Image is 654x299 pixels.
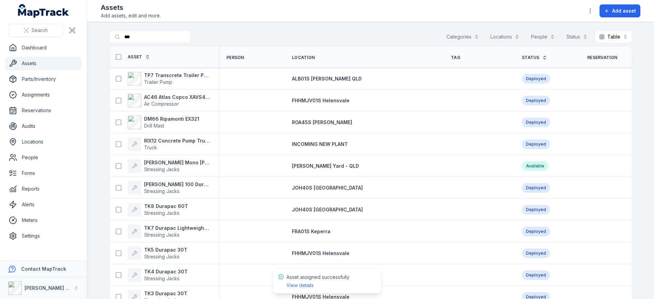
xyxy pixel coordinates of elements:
[292,55,315,60] span: Location
[612,8,636,14] span: Add asset
[144,290,187,297] strong: TK3 Durapac 30T
[5,213,81,227] a: Meters
[144,116,199,122] strong: DM66 Ripamonti EX321
[5,88,81,102] a: Assignments
[5,72,81,86] a: Parts/Inventory
[292,119,352,126] a: ROA45S [PERSON_NAME]
[599,4,640,17] button: Add asset
[5,104,81,117] a: Reservations
[286,282,314,289] a: View details
[522,55,540,60] span: Status
[292,206,363,213] a: JOH40S [GEOGRAPHIC_DATA]
[144,181,210,188] strong: [PERSON_NAME] 100 Durapac 100T
[522,270,550,280] div: Deployed
[522,161,548,171] div: Available
[292,250,349,257] a: FHHMJV01S Helensvale
[522,227,550,236] div: Deployed
[292,184,363,191] a: JOH40S [GEOGRAPHIC_DATA]
[128,94,210,107] a: AC46 Atlas Copco XAVS450Air Compressor
[144,254,180,259] span: Stressing Jacks
[292,141,348,148] a: INCOMING NEW PLANT
[292,185,363,191] span: JOH40S [GEOGRAPHIC_DATA]
[144,166,180,172] span: Stressing Jacks
[522,139,550,149] div: Deployed
[32,27,48,34] span: Search
[5,198,81,211] a: Alerts
[25,285,80,291] strong: [PERSON_NAME] Group
[5,135,81,149] a: Locations
[144,246,187,253] strong: TK5 Durapac 30T
[292,76,362,81] span: ALB01S [PERSON_NAME] QLD
[144,203,188,210] strong: TK8 Durapac 60T
[101,3,161,12] h2: Assets
[5,166,81,180] a: Forms
[5,41,81,55] a: Dashboard
[522,55,547,60] a: Status
[527,30,559,43] button: People
[292,163,359,169] span: [PERSON_NAME] Yard - QLD
[128,159,210,173] a: [PERSON_NAME] Mono [PERSON_NAME] 25TNStressing Jacks
[8,24,63,37] button: Search
[128,72,210,86] a: TP7 Transcrete Trailer PumpTrailer Pump
[128,268,188,282] a: TK4 Durapac 30TStressing Jacks
[144,275,180,281] span: Stressing Jacks
[144,72,210,79] strong: TP7 Transcrete Trailer Pump
[5,57,81,70] a: Assets
[144,159,210,166] strong: [PERSON_NAME] Mono [PERSON_NAME] 25TN
[128,54,150,60] a: Asset
[522,205,550,214] div: Deployed
[144,225,210,231] strong: TK7 Durapac Lightweight 100T
[587,55,617,60] span: Reservation
[144,94,210,101] strong: AC46 Atlas Copco XAVS450
[286,274,349,288] span: Asset assigned successfully
[292,163,359,169] a: [PERSON_NAME] Yard - QLD
[5,182,81,196] a: Reports
[522,118,550,127] div: Deployed
[144,145,157,150] span: Truck
[128,203,188,216] a: TK8 Durapac 60TStressing Jacks
[5,119,81,133] a: Audits
[522,183,550,193] div: Deployed
[144,137,210,144] strong: RIX12 Concrete Pump Truck
[292,97,349,104] a: FHHMJV01S Helensvale
[18,4,69,18] a: MapTrack
[128,181,210,195] a: [PERSON_NAME] 100 Durapac 100TStressing Jacks
[144,188,180,194] span: Stressing Jacks
[128,137,210,151] a: RIX12 Concrete Pump TruckTruck
[227,55,244,60] span: Person
[101,12,161,19] span: Add assets, edit and more.
[144,210,180,216] span: Stressing Jacks
[144,268,188,275] strong: TK4 Durapac 30T
[595,30,632,43] button: Table
[522,249,550,258] div: Deployed
[144,232,180,238] span: Stressing Jacks
[292,75,362,82] a: ALB01S [PERSON_NAME] QLD
[522,96,550,105] div: Deployed
[128,116,199,129] a: DM66 Ripamonti EX321Drill Mast
[128,225,210,238] a: TK7 Durapac Lightweight 100TStressing Jacks
[522,74,550,84] div: Deployed
[292,207,363,212] span: JOH40S [GEOGRAPHIC_DATA]
[21,266,66,272] strong: Contact MapTrack
[292,98,349,103] span: FHHMJV01S Helensvale
[144,123,164,129] span: Drill Mast
[451,55,460,60] span: Tag
[292,228,330,234] span: FRA01S Keperra
[5,229,81,243] a: Settings
[292,228,330,235] a: FRA01S Keperra
[5,151,81,164] a: People
[128,246,187,260] a: TK5 Durapac 30TStressing Jacks
[144,79,172,85] span: Trailer Pump
[292,119,352,125] span: ROA45S [PERSON_NAME]
[128,54,142,60] span: Asset
[144,101,179,107] span: Air Compressor
[562,30,592,43] button: Status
